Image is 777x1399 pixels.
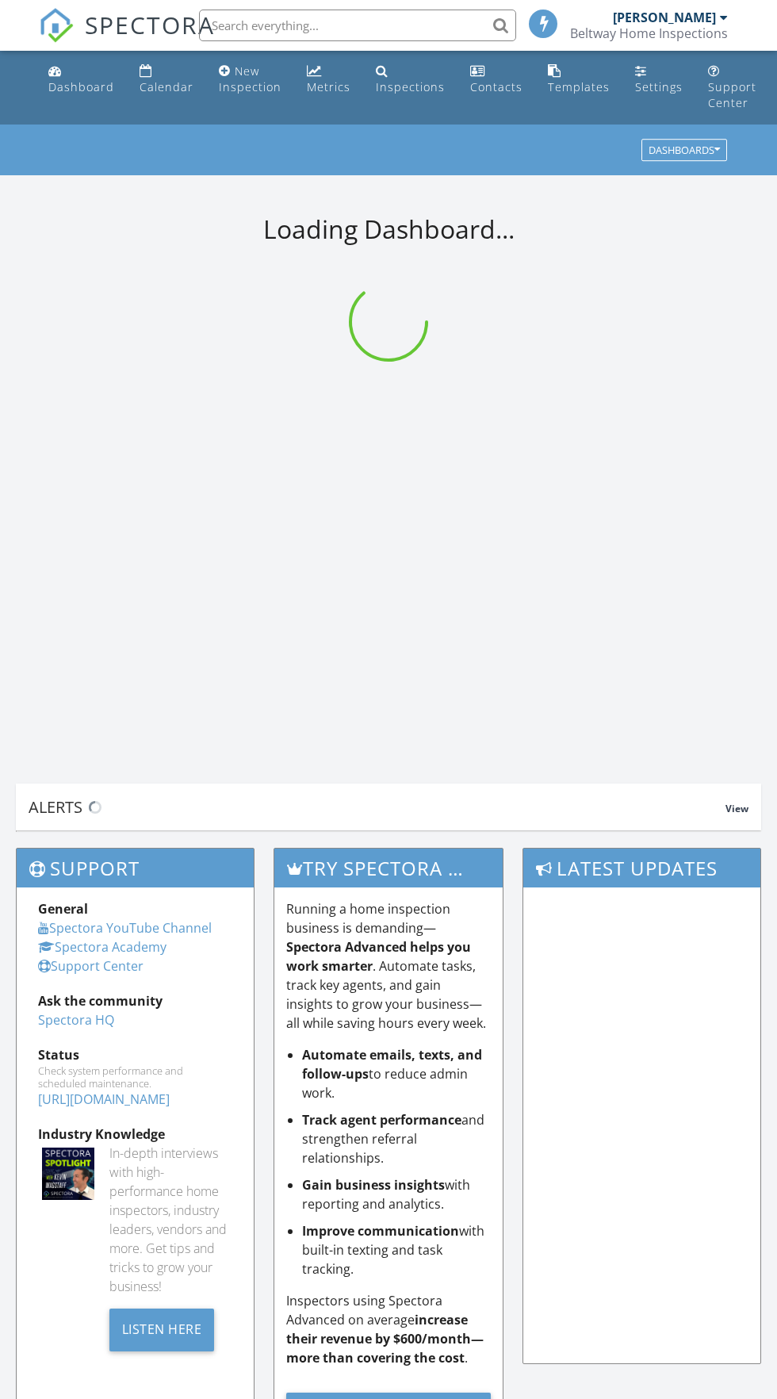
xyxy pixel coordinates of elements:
div: Beltway Home Inspections [570,25,728,41]
a: Inspections [369,57,451,102]
div: Ask the community [38,991,232,1010]
span: SPECTORA [85,8,215,41]
div: Dashboards [649,145,720,156]
strong: increase their revenue by $600/month—more than covering the cost [286,1311,484,1366]
a: Spectora HQ [38,1011,114,1029]
a: Templates [542,57,616,102]
span: View [725,802,748,815]
img: The Best Home Inspection Software - Spectora [39,8,74,43]
a: Dashboard [42,57,121,102]
h3: Latest Updates [523,849,760,887]
li: with built-in texting and task tracking. [302,1221,490,1278]
strong: General [38,900,88,918]
a: Metrics [300,57,357,102]
div: Alerts [29,796,725,818]
a: SPECTORA [39,21,215,55]
div: Industry Knowledge [38,1125,232,1144]
div: Check system performance and scheduled maintenance. [38,1064,232,1090]
strong: Spectora Advanced helps you work smarter [286,938,471,975]
a: Spectora Academy [38,938,166,956]
h3: Support [17,849,254,887]
p: Running a home inspection business is demanding— . Automate tasks, track key agents, and gain ins... [286,899,490,1033]
li: to reduce admin work. [302,1045,490,1102]
div: Inspections [376,79,445,94]
div: Dashboard [48,79,114,94]
div: Calendar [140,79,193,94]
div: Status [38,1045,232,1064]
div: Templates [548,79,610,94]
div: New Inspection [219,63,281,94]
input: Search everything... [199,10,516,41]
h3: Try spectora advanced [DATE] [274,849,502,887]
a: New Inspection [212,57,288,102]
li: with reporting and analytics. [302,1175,490,1213]
strong: Improve communication [302,1222,459,1240]
a: Settings [629,57,689,102]
p: Inspectors using Spectora Advanced on average . [286,1291,490,1367]
div: Metrics [307,79,350,94]
img: Spectoraspolightmain [42,1148,94,1200]
a: Calendar [133,57,200,102]
a: [URL][DOMAIN_NAME] [38,1090,170,1108]
a: Listen Here [109,1320,215,1337]
strong: Automate emails, texts, and follow-ups [302,1046,482,1083]
strong: Gain business insights [302,1176,445,1194]
div: Contacts [470,79,522,94]
div: Listen Here [109,1309,215,1351]
div: Settings [635,79,683,94]
a: Spectora YouTube Channel [38,919,212,937]
div: Support Center [708,79,756,110]
strong: Track agent performance [302,1111,461,1129]
button: Dashboards [641,140,727,162]
div: In-depth interviews with high-performance home inspectors, industry leaders, vendors and more. Ge... [109,1144,233,1296]
div: [PERSON_NAME] [613,10,716,25]
a: Support Center [702,57,763,118]
a: Support Center [38,957,144,975]
a: Contacts [464,57,529,102]
li: and strengthen referral relationships. [302,1110,490,1167]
